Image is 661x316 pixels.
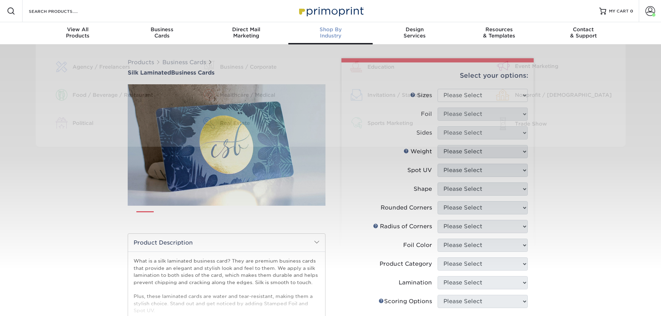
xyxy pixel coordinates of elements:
[609,8,629,14] span: MY CART
[204,22,288,44] a: Direct MailMarketing
[367,119,473,127] div: Sports Marketing
[120,22,204,44] a: BusinessCards
[41,117,178,129] a: Political
[457,26,541,39] div: & Templates
[630,9,633,14] span: 0
[373,22,457,44] a: DesignServices
[483,117,620,130] a: Trade Show
[515,120,620,128] div: Trade Show
[541,26,626,39] div: & Support
[541,26,626,33] span: Contact
[288,26,373,33] span: Shop By
[373,26,457,33] span: Design
[188,117,325,129] a: Real Estate
[36,22,120,44] a: View AllProducts
[373,26,457,39] div: Services
[367,91,473,99] div: Invitations / Stationery
[399,279,432,287] div: Lamination
[73,91,178,99] div: Food / Beverage / Restaurant
[515,91,620,99] div: Nonprofit / [DEMOGRAPHIC_DATA]
[220,119,325,127] div: Real Estate
[288,26,373,39] div: Industry
[515,62,620,70] div: Event Marketing
[336,89,473,101] a: Invitations / Stationery
[483,89,620,101] a: Nonprofit / [DEMOGRAPHIC_DATA]
[73,119,178,127] div: Political
[457,26,541,33] span: Resources
[28,7,96,15] input: SEARCH PRODUCTS.....
[188,89,325,101] a: Healthcare / Medical
[379,297,432,306] div: Scoring Options
[41,61,178,72] a: Agency / Freelancers
[36,26,120,33] span: View All
[457,22,541,44] a: Resources& Templates
[204,26,288,39] div: Marketing
[36,26,120,39] div: Products
[220,63,325,71] div: Business / Corporate
[204,26,288,33] span: Direct Mail
[336,117,473,129] a: Sports Marketing
[483,61,620,71] a: Event Marketing
[367,63,473,71] div: Education
[188,61,325,72] a: Business / Corporate
[296,3,365,18] img: Primoprint
[73,63,178,71] div: Agency / Freelancers
[120,26,204,39] div: Cards
[41,89,178,101] a: Food / Beverage / Restaurant
[541,22,626,44] a: Contact& Support
[220,91,325,99] div: Healthcare / Medical
[288,22,373,44] a: Shop ByIndustry
[120,26,204,33] span: Business
[336,61,473,72] a: Education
